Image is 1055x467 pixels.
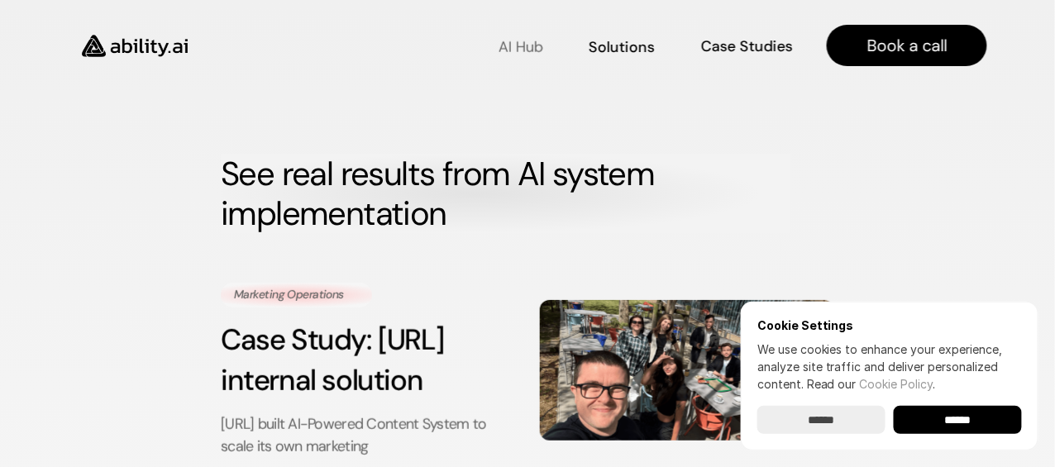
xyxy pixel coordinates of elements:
[221,319,515,400] h3: Case Study: [URL] internal solution
[701,31,795,60] a: Case Studies
[828,25,988,66] a: Book a call
[590,31,656,60] a: Solutions
[499,37,543,58] p: AI Hub
[807,377,936,391] span: Read our .
[757,318,1022,332] h6: Cookie Settings
[757,341,1022,393] p: We use cookies to enhance your experience, analyze site traffic and deliver personalized content.
[590,36,656,57] p: Solutions
[221,283,834,458] a: Marketing OperationsCase Study: [URL] internal solution[URL] built AI-Powered Content System to s...
[221,412,515,457] p: [URL] built AI-Powered Content System to scale its own marketing
[221,152,662,235] strong: See real results from AI system implementation
[234,287,359,303] p: Marketing Operations
[499,31,544,60] a: AI HubAI Hub
[860,377,933,391] a: Cookie Policy
[702,36,794,57] p: Case Studies
[867,34,948,57] p: Book a call
[211,25,987,66] nav: Main navigation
